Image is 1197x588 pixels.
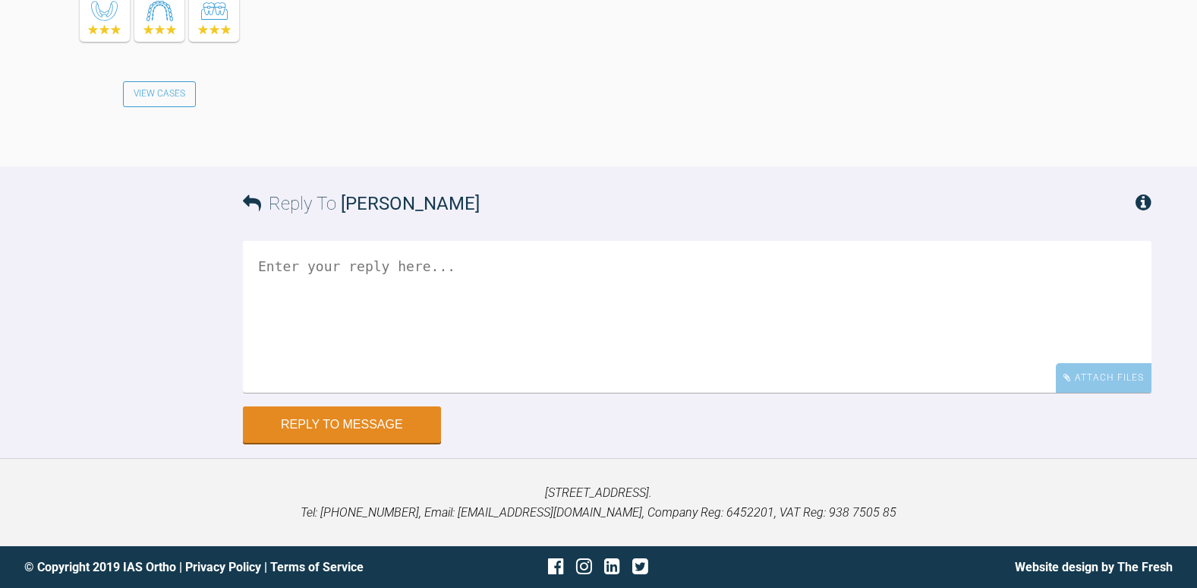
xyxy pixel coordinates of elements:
[24,558,407,577] div: © Copyright 2019 IAS Ortho | |
[243,406,441,443] button: Reply to Message
[270,560,364,574] a: Terms of Service
[243,189,480,218] h3: Reply To
[1056,363,1151,393] div: Attach Files
[1015,560,1173,574] a: Website design by The Fresh
[341,193,480,214] span: [PERSON_NAME]
[24,483,1173,522] p: [STREET_ADDRESS]. Tel: [PHONE_NUMBER], Email: [EMAIL_ADDRESS][DOMAIN_NAME], Company Reg: 6452201,...
[123,81,196,107] a: View Cases
[185,560,261,574] a: Privacy Policy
